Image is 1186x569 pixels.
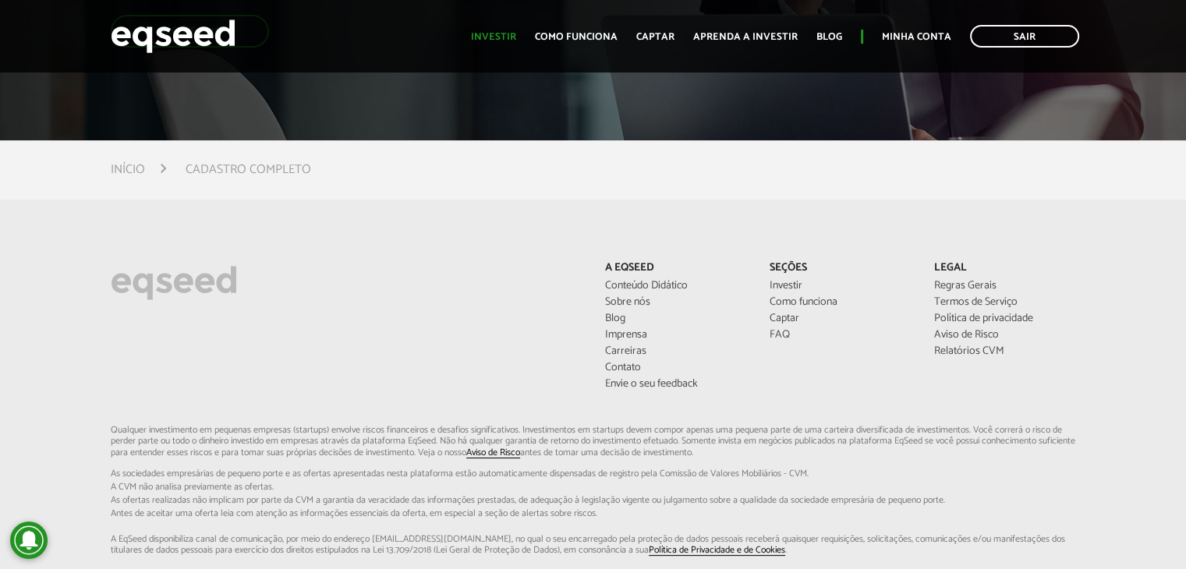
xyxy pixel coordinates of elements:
a: Política de privacidade [934,313,1075,324]
a: Envie o seu feedback [605,379,746,390]
a: Blog [605,313,746,324]
a: Aviso de Risco [934,330,1075,341]
img: EqSeed [111,16,235,57]
span: A CVM não analisa previamente as ofertas. [111,482,1076,492]
a: Investir [471,32,516,42]
p: Qualquer investimento em pequenas empresas (startups) envolve riscos financeiros e desafios signi... [111,425,1076,557]
a: Relatórios CVM [934,346,1075,357]
a: Carreiras [605,346,746,357]
a: Como funciona [535,32,618,42]
img: EqSeed Logo [111,262,237,304]
a: Sobre nós [605,297,746,308]
a: Imprensa [605,330,746,341]
span: As ofertas realizadas não implicam por parte da CVM a garantia da veracidade das informações p... [111,496,1076,505]
li: Cadastro completo [186,159,311,180]
p: Legal [934,262,1075,275]
a: Minha conta [882,32,951,42]
a: Aviso de Risco [466,448,520,458]
span: Antes de aceitar uma oferta leia com atenção as informações essenciais da oferta, em especial... [111,509,1076,518]
a: Contato [605,362,746,373]
a: Termos de Serviço [934,297,1075,308]
a: Conteúdo Didático [605,281,746,292]
a: Blog [816,32,842,42]
a: Aprenda a investir [693,32,798,42]
a: Política de Privacidade e de Cookies [649,546,785,556]
a: Captar [770,313,911,324]
p: A EqSeed [605,262,746,275]
a: Regras Gerais [934,281,1075,292]
a: Como funciona [770,297,911,308]
a: FAQ [770,330,911,341]
a: Início [111,164,145,176]
a: Captar [636,32,674,42]
p: Seções [770,262,911,275]
span: As sociedades empresárias de pequeno porte e as ofertas apresentadas nesta plataforma estão aut... [111,469,1076,479]
a: Investir [770,281,911,292]
a: Sair [970,25,1079,48]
